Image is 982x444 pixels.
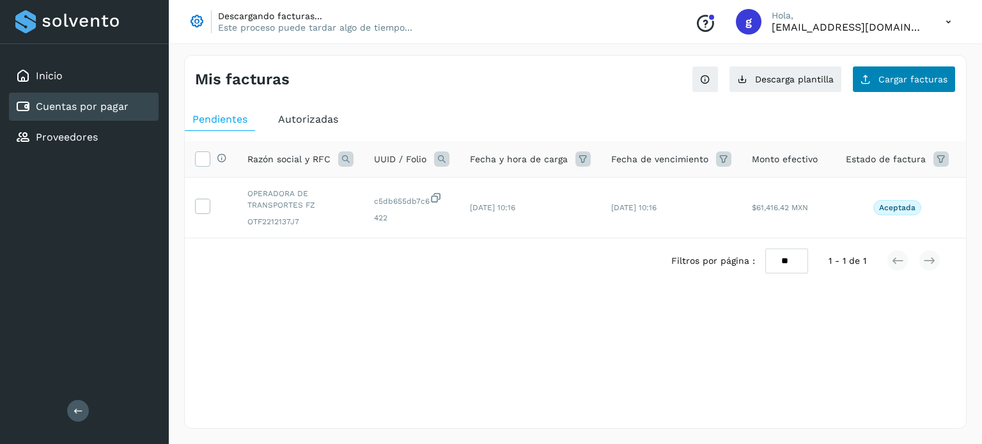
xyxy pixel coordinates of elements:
[772,10,925,21] p: Hola,
[374,153,426,166] span: UUID / Folio
[755,75,834,84] span: Descarga plantilla
[36,70,63,82] a: Inicio
[879,203,916,212] p: Aceptada
[195,70,290,89] h4: Mis facturas
[9,62,159,90] div: Inicio
[374,212,449,224] span: 422
[374,192,449,207] span: c5db655db7c6
[9,93,159,121] div: Cuentas por pagar
[846,153,926,166] span: Estado de factura
[247,188,354,211] span: OPERADORA DE TRANSPORTES FZ
[218,10,412,22] p: Descargando facturas...
[247,153,331,166] span: Razón social y RFC
[470,153,568,166] span: Fecha y hora de carga
[36,100,129,112] a: Cuentas por pagar
[611,153,708,166] span: Fecha de vencimiento
[218,22,412,33] p: Este proceso puede tardar algo de tiempo...
[752,203,808,212] span: $61,416.42 MXN
[611,203,657,212] span: [DATE] 10:16
[772,21,925,33] p: gerenciageneral@ecol.mx
[247,216,354,227] span: OTF2212137J7
[36,131,98,143] a: Proveedores
[9,123,159,151] div: Proveedores
[878,75,947,84] span: Cargar facturas
[752,153,818,166] span: Monto efectivo
[729,66,842,93] button: Descarga plantilla
[671,254,755,268] span: Filtros por página :
[278,113,338,125] span: Autorizadas
[829,254,866,268] span: 1 - 1 de 1
[192,113,247,125] span: Pendientes
[852,66,956,93] button: Cargar facturas
[470,203,515,212] span: [DATE] 10:16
